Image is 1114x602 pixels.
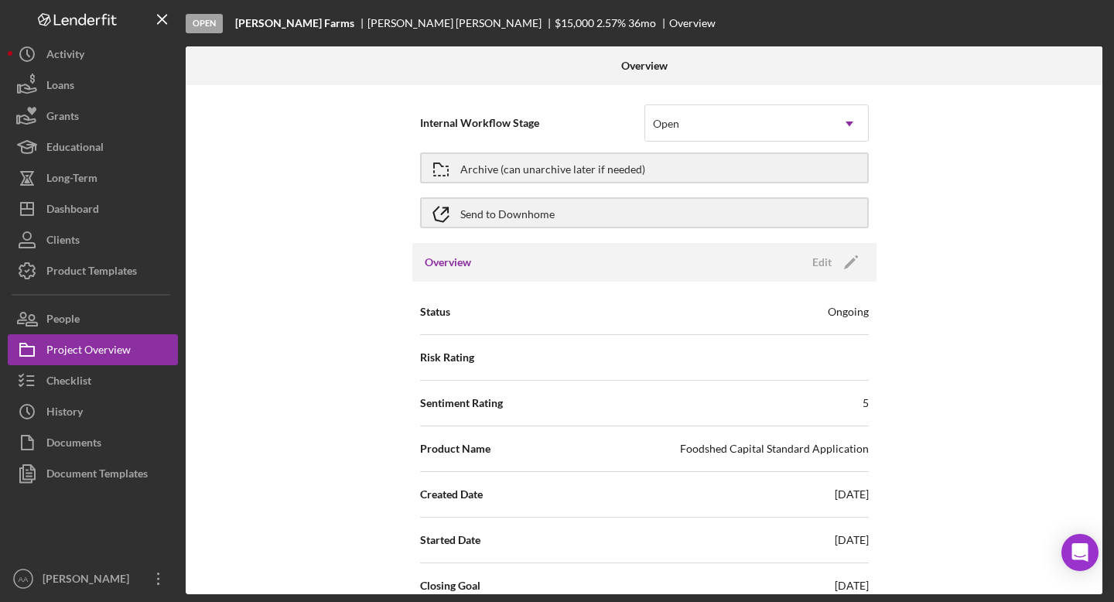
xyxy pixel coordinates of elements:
[460,154,645,182] div: Archive (can unarchive later if needed)
[460,199,555,227] div: Send to Downhome
[653,118,679,130] div: Open
[8,255,178,286] button: Product Templates
[8,303,178,334] button: People
[420,350,474,365] span: Risk Rating
[835,487,869,502] div: [DATE]
[19,575,29,583] text: AA
[46,427,101,462] div: Documents
[835,578,869,593] div: [DATE]
[186,14,223,33] div: Open
[596,17,626,29] div: 2.57 %
[835,532,869,548] div: [DATE]
[420,441,490,457] span: Product Name
[46,224,80,259] div: Clients
[367,17,555,29] div: [PERSON_NAME] [PERSON_NAME]
[8,563,178,594] button: AA[PERSON_NAME]
[420,578,480,593] span: Closing Goal
[46,255,137,290] div: Product Templates
[621,60,668,72] b: Overview
[46,70,74,104] div: Loans
[8,132,178,162] button: Educational
[46,458,148,493] div: Document Templates
[863,395,869,411] div: 5
[1061,534,1099,571] div: Open Intercom Messenger
[425,255,471,270] h3: Overview
[8,162,178,193] button: Long-Term
[8,193,178,224] button: Dashboard
[46,365,91,400] div: Checklist
[8,365,178,396] button: Checklist
[8,224,178,255] button: Clients
[420,197,869,228] button: Send to Downhome
[46,39,84,74] div: Activity
[420,152,869,183] button: Archive (can unarchive later if needed)
[8,427,178,458] button: Documents
[46,101,79,135] div: Grants
[420,304,450,320] span: Status
[812,251,832,274] div: Edit
[420,395,503,411] span: Sentiment Rating
[46,193,99,228] div: Dashboard
[555,16,594,29] span: $15,000
[420,532,480,548] span: Started Date
[235,17,354,29] b: [PERSON_NAME] Farms
[680,441,869,457] div: Foodshed Capital Standard Application
[46,396,83,431] div: History
[46,303,80,338] div: People
[8,334,178,365] button: Project Overview
[828,304,869,320] div: Ongoing
[8,39,178,70] button: Activity
[669,17,716,29] div: Overview
[46,132,104,166] div: Educational
[46,334,131,369] div: Project Overview
[8,396,178,427] button: History
[420,487,483,502] span: Created Date
[46,162,97,197] div: Long-Term
[8,101,178,132] button: Grants
[8,70,178,101] button: Loans
[8,458,178,489] button: Document Templates
[803,251,864,274] button: Edit
[39,563,139,598] div: [PERSON_NAME]
[628,17,656,29] div: 36 mo
[420,115,644,131] span: Internal Workflow Stage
